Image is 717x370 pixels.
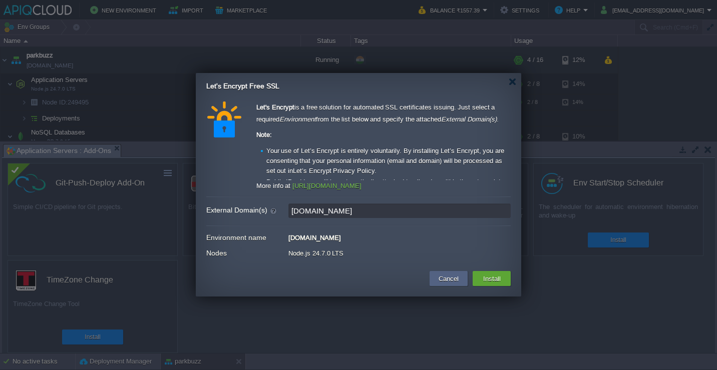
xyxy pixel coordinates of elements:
em: External Domain(s) [441,115,497,123]
li: Your use of Let’s Encrypt is entirely voluntarily. By installing Let’s Encrypt, you are consentin... [260,146,511,176]
label: External Domain(s) [206,203,287,217]
a: [URL][DOMAIN_NAME] [292,182,362,189]
strong: Let's Encrypt [256,103,294,111]
img: letsencrypt.png [206,101,242,137]
button: Cancel [436,272,462,284]
span: Let's Encrypt Free SSL [206,82,279,90]
div: [DOMAIN_NAME] [288,231,511,241]
strong: Note: [256,131,272,138]
label: Environment name [206,231,287,244]
p: is a free solution for automated SSL certificates issuing. Just select a required from the list b... [256,101,508,125]
a: Let’s Encrypt Privacy Policy [293,167,375,174]
label: Nodes [206,246,287,260]
div: Node.js 24.7.0 LTS [288,246,511,257]
button: Install [480,272,504,284]
li: Public IP address will be automatically attached to all nodes within the entry point layer (appli... [260,177,511,197]
span: More info at [256,182,290,189]
em: Environment [279,115,316,123]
